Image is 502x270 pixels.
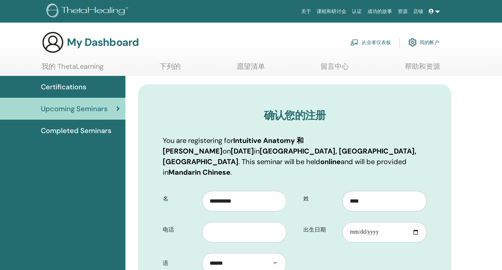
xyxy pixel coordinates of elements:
[298,223,343,236] label: 出生日期
[163,135,427,178] p: You are registering for on in . This seminar will be held and will be provided in .
[163,109,427,122] h3: 确认您的注册
[405,62,440,76] a: 帮助和资源
[314,5,349,18] a: 课程和研讨会
[163,136,304,156] b: Intuitive Anatomy 和 [PERSON_NAME]
[157,257,202,270] label: 语
[350,39,359,46] img: chalkboard-teacher.svg
[41,82,86,92] span: Certifications
[298,5,314,18] a: 关于
[408,36,417,48] img: cog.svg
[365,5,395,18] a: 成功的故事
[395,5,410,18] a: 资源
[408,35,439,50] a: 我的帐户
[321,62,349,76] a: 留言中心
[157,223,202,236] label: 电话
[42,62,104,76] a: 我的 ThetaLearning
[349,5,365,18] a: 认证
[298,192,343,205] label: 姓
[231,146,254,156] b: [DATE]
[42,31,64,54] img: generic-user-icon.jpg
[168,168,230,177] b: Mandarin Chinese
[163,146,416,166] b: [GEOGRAPHIC_DATA], [GEOGRAPHIC_DATA], [GEOGRAPHIC_DATA]
[67,36,139,49] h3: My Dashboard
[157,192,202,205] label: 名
[410,5,426,18] a: 店铺
[320,157,341,166] b: online
[41,125,111,136] span: Completed Seminars
[47,4,131,19] img: logo.png
[350,35,391,50] a: 从业者仪表板
[41,103,107,114] span: Upcoming Seminars
[237,62,265,76] a: 愿望清单
[160,62,181,76] a: 下列的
